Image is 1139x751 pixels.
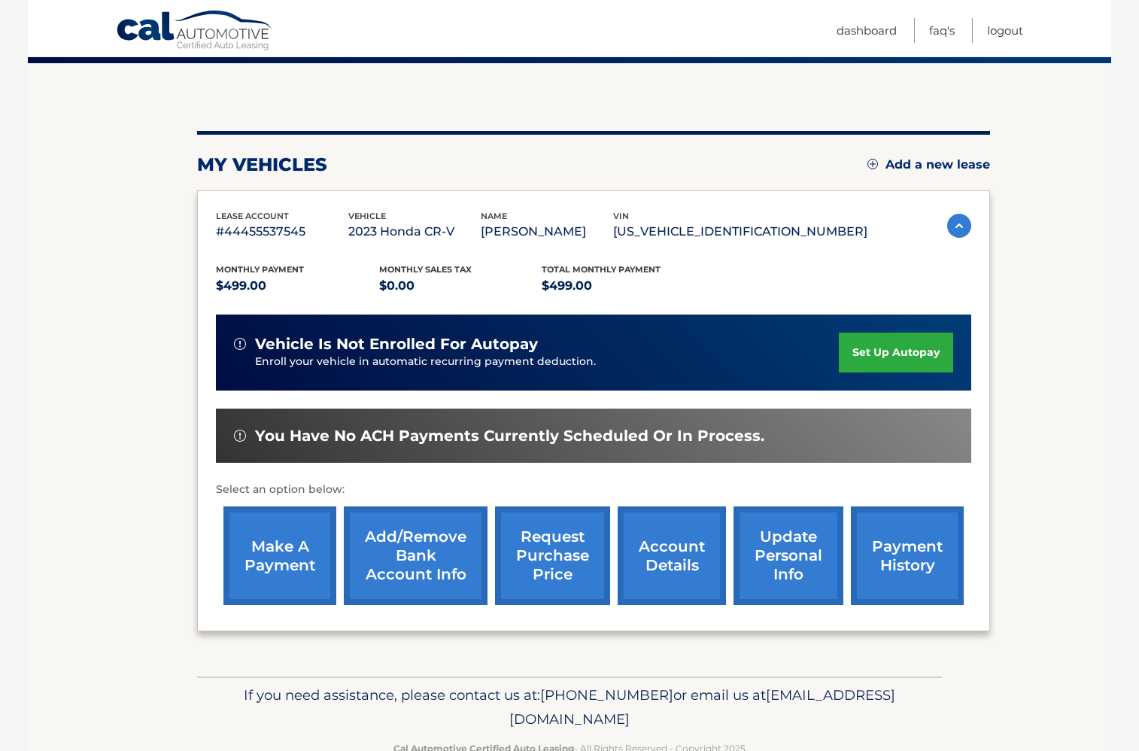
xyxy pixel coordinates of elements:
[379,275,542,296] p: $0.00
[867,157,990,172] a: Add a new lease
[116,10,274,53] a: Cal Automotive
[197,154,327,176] h2: my vehicles
[207,683,932,731] p: If you need assistance, please contact us at: or email us at
[509,686,895,728] span: [EMAIL_ADDRESS][DOMAIN_NAME]
[255,427,764,445] span: You have no ACH payments currently scheduled or in process.
[348,221,481,242] p: 2023 Honda CR-V
[223,506,336,605] a: make a payment
[481,211,507,221] span: name
[255,354,839,370] p: Enroll your vehicle in automatic recurring payment deduction.
[216,211,289,221] span: lease account
[947,214,971,238] img: accordion-active.svg
[929,18,955,43] a: FAQ's
[867,159,878,169] img: add.svg
[344,506,487,605] a: Add/Remove bank account info
[542,264,661,275] span: Total Monthly Payment
[618,506,726,605] a: account details
[837,18,897,43] a: Dashboard
[613,221,867,242] p: [US_VEHICLE_IDENTIFICATION_NUMBER]
[216,264,304,275] span: Monthly Payment
[216,275,379,296] p: $499.00
[734,506,843,605] a: update personal info
[851,506,964,605] a: payment history
[495,506,610,605] a: request purchase price
[234,338,246,350] img: alert-white.svg
[613,211,629,221] span: vin
[987,18,1023,43] a: Logout
[542,275,705,296] p: $499.00
[255,335,538,354] span: vehicle is not enrolled for autopay
[379,264,472,275] span: Monthly sales Tax
[540,686,673,704] span: [PHONE_NUMBER]
[481,221,613,242] p: [PERSON_NAME]
[348,211,386,221] span: vehicle
[839,333,953,372] a: set up autopay
[234,430,246,442] img: alert-white.svg
[216,221,348,242] p: #44455537545
[216,481,971,499] p: Select an option below:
